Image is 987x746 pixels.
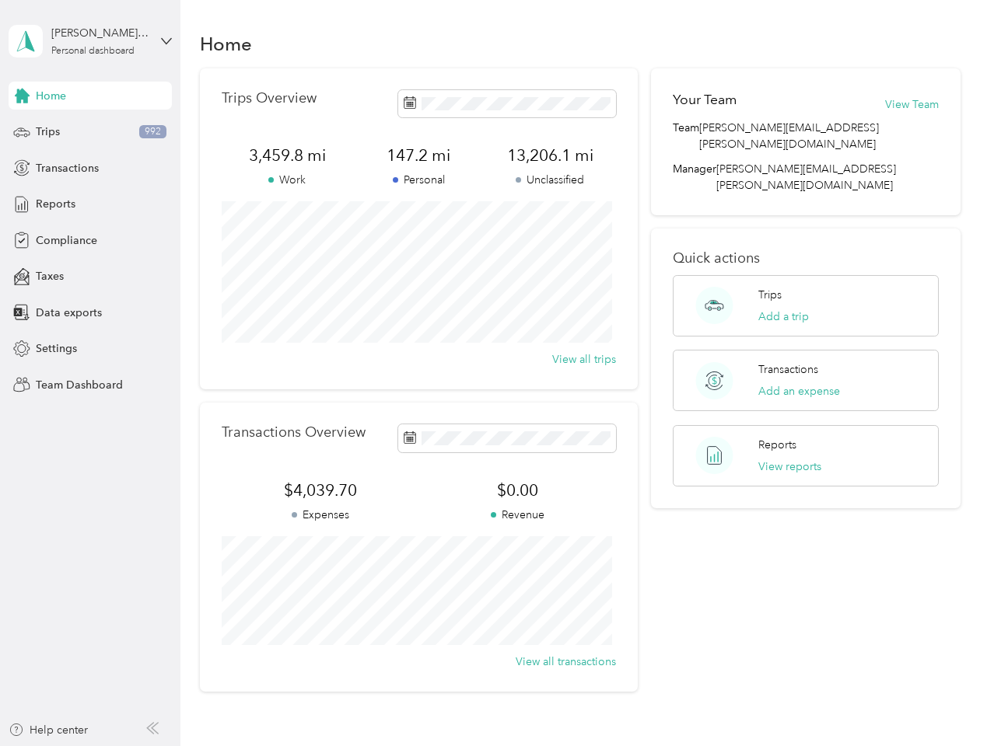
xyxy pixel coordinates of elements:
span: Manager [673,161,716,193]
span: [PERSON_NAME][EMAIL_ADDRESS][PERSON_NAME][DOMAIN_NAME] [716,162,896,192]
h1: Home [200,36,252,52]
button: View all trips [552,351,616,368]
span: 147.2 mi [353,145,485,166]
p: Transactions Overview [222,424,366,441]
span: Trips [36,124,60,140]
span: $0.00 [418,479,616,501]
div: [PERSON_NAME][DATE] [51,25,149,41]
span: Team Dashboard [36,377,123,393]
span: $4,039.70 [222,479,419,501]
button: View Team [885,96,939,113]
p: Personal [353,172,485,188]
h2: Your Team [673,90,737,110]
span: [PERSON_NAME][EMAIL_ADDRESS][PERSON_NAME][DOMAIN_NAME] [699,120,938,152]
span: Reports [36,196,75,212]
span: Data exports [36,305,102,321]
button: Add a trip [758,309,809,325]
span: Home [36,88,66,104]
span: Taxes [36,268,64,284]
span: 3,459.8 mi [222,145,353,166]
p: Expenses [222,507,419,523]
span: Team [673,120,699,152]
span: Settings [36,340,77,357]
p: Transactions [758,361,818,378]
button: Help center [9,722,88,738]
span: Transactions [36,160,99,176]
p: Revenue [418,507,616,523]
span: 992 [139,125,166,139]
p: Trips [758,287,782,303]
button: View reports [758,458,821,475]
button: Add an expense [758,383,840,399]
p: Quick actions [673,250,938,267]
span: Compliance [36,232,97,249]
span: 13,206.1 mi [485,145,616,166]
iframe: Everlance-gr Chat Button Frame [900,659,987,746]
p: Unclassified [485,172,616,188]
p: Trips Overview [222,90,317,106]
p: Work [222,172,353,188]
button: View all transactions [516,654,616,670]
div: Personal dashboard [51,47,135,56]
p: Reports [758,437,796,453]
